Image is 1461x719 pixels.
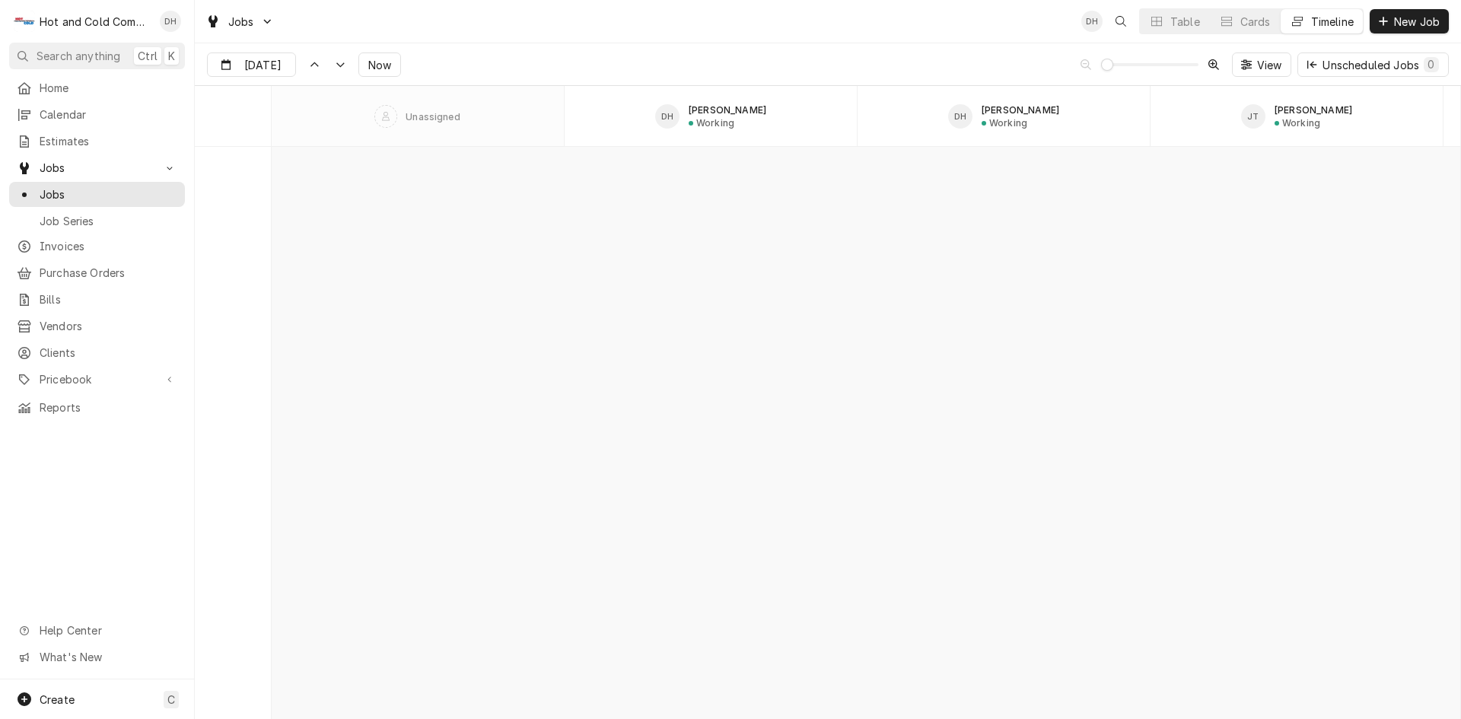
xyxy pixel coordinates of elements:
a: Jobs [9,182,185,207]
div: Unscheduled Jobs [1323,57,1439,73]
a: Go to Help Center [9,618,185,643]
div: Working [1282,117,1320,129]
a: Calendar [9,102,185,127]
a: Estimates [9,129,185,154]
div: SPACE for context menu [272,86,1443,147]
span: Help Center [40,622,176,638]
button: [DATE] [207,52,296,77]
span: Jobs [40,186,177,202]
a: Go to What's New [9,644,185,670]
a: Go to Jobs [9,155,185,180]
div: Daryl Harris's Avatar [160,11,181,32]
div: Table [1170,14,1200,30]
span: Reports [40,399,177,415]
a: Job Series [9,208,185,234]
button: View [1232,52,1292,77]
div: DH [655,104,680,129]
span: Create [40,693,75,706]
a: Clients [9,340,185,365]
span: Now [365,57,394,73]
div: Working [696,117,734,129]
a: Reports [9,395,185,420]
span: Search anything [37,48,120,64]
span: Vendors [40,318,177,334]
div: Unassigned [406,111,460,122]
span: K [168,48,175,64]
span: Bills [40,291,177,307]
span: View [1254,57,1285,73]
div: [PERSON_NAME] [982,104,1059,116]
span: Calendar [40,107,177,122]
span: Ctrl [138,48,158,64]
span: New Job [1391,14,1443,30]
span: Invoices [40,238,177,254]
div: JT [1241,104,1265,129]
div: Daryl Harris's Avatar [1081,11,1103,32]
span: Pricebook [40,371,154,387]
div: DH [160,11,181,32]
a: Go to Pricebook [9,367,185,392]
div: Jason Thomason's Avatar [1241,104,1265,129]
div: [PERSON_NAME] [689,104,766,116]
div: Daryl Harris's Avatar [655,104,680,129]
span: Clients [40,345,177,361]
div: H [14,11,35,32]
div: Hot and Cold Commercial Kitchens, Inc.'s Avatar [14,11,35,32]
div: DH [948,104,972,129]
span: Home [40,80,177,96]
button: Open search [1109,9,1133,33]
a: Home [9,75,185,100]
a: Purchase Orders [9,260,185,285]
button: Now [358,52,401,77]
span: Jobs [40,160,154,176]
span: Purchase Orders [40,265,177,281]
span: Estimates [40,133,177,149]
span: Job Series [40,213,177,229]
div: Hot and Cold Commercial Kitchens, Inc. [40,14,151,30]
div: [PERSON_NAME] [1275,104,1352,116]
span: Jobs [228,14,254,30]
span: What's New [40,649,176,665]
a: Vendors [9,313,185,339]
div: David Harris's Avatar [948,104,972,129]
div: DH [1081,11,1103,32]
span: C [167,692,175,708]
a: Bills [9,287,185,312]
button: New Job [1370,9,1449,33]
button: Unscheduled Jobs0 [1297,52,1449,77]
div: 0 [1427,56,1436,72]
a: Go to Jobs [199,9,280,34]
div: Timeline [1311,14,1354,30]
button: Search anythingCtrlK [9,43,185,69]
div: Cards [1240,14,1271,30]
div: Working [989,117,1027,129]
a: Invoices [9,234,185,259]
div: SPACE for context menu [195,86,271,147]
